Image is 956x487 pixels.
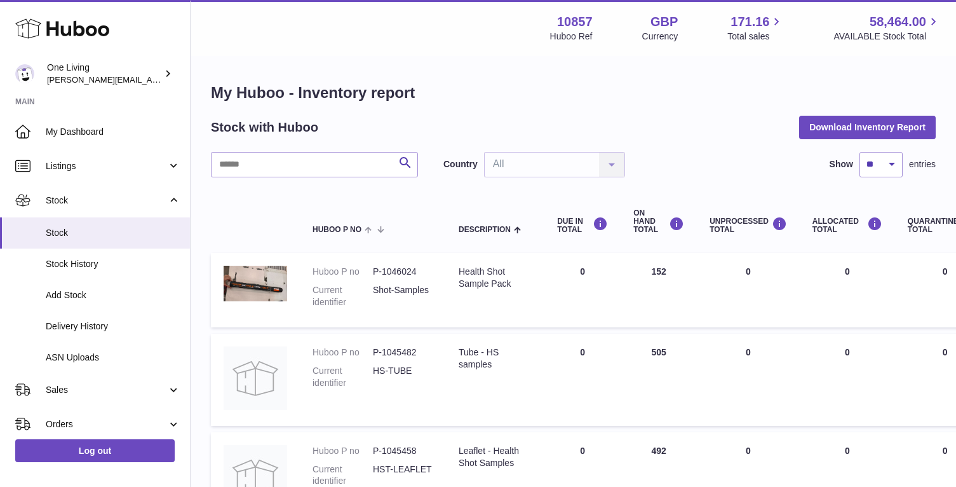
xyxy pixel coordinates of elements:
[800,334,895,426] td: 0
[15,64,34,83] img: Jessica@oneliving.com
[799,116,936,139] button: Download Inventory Report
[909,158,936,170] span: entries
[812,217,882,234] div: ALLOCATED Total
[550,31,593,43] div: Huboo Ref
[15,439,175,462] a: Log out
[46,160,167,172] span: Listings
[46,258,180,270] span: Stock History
[459,346,532,371] div: Tube - HS samples
[47,62,161,86] div: One Living
[313,266,373,278] dt: Huboo P no
[943,446,948,456] span: 0
[313,284,373,308] dt: Current identifier
[650,13,678,31] strong: GBP
[943,266,948,277] span: 0
[459,226,511,234] span: Description
[459,445,532,469] div: Leaflet - Health Shot Samples
[46,352,180,364] span: ASN Uploads
[710,217,787,234] div: UNPROCESSED Total
[642,31,678,43] div: Currency
[373,445,433,457] dd: P-1045458
[46,126,180,138] span: My Dashboard
[373,266,433,278] dd: P-1046024
[727,13,784,43] a: 171.16 Total sales
[313,445,373,457] dt: Huboo P no
[633,209,684,235] div: ON HAND Total
[697,253,800,327] td: 0
[557,13,593,31] strong: 10857
[557,217,608,234] div: DUE IN TOTAL
[47,74,255,85] span: [PERSON_NAME][EMAIL_ADDRESS][DOMAIN_NAME]
[544,334,621,426] td: 0
[800,253,895,327] td: 0
[46,227,180,239] span: Stock
[833,13,941,43] a: 58,464.00 AVAILABLE Stock Total
[943,347,948,357] span: 0
[373,284,433,308] dd: Shot-Samples
[211,119,318,136] h2: Stock with Huboo
[621,253,697,327] td: 152
[833,31,941,43] span: AVAILABLE Stock Total
[727,31,784,43] span: Total sales
[46,320,180,333] span: Delivery History
[697,334,800,426] td: 0
[313,226,361,234] span: Huboo P no
[224,266,287,301] img: product image
[46,195,167,207] span: Stock
[459,266,532,290] div: Health Shot Sample Pack
[224,346,287,410] img: product image
[373,365,433,389] dd: HS-TUBE
[373,346,433,359] dd: P-1045482
[544,253,621,327] td: 0
[443,158,478,170] label: Country
[46,289,180,301] span: Add Stock
[870,13,926,31] span: 58,464.00
[46,418,167,430] span: Orders
[46,384,167,396] span: Sales
[730,13,769,31] span: 171.16
[313,346,373,359] dt: Huboo P no
[621,334,697,426] td: 505
[830,158,853,170] label: Show
[313,365,373,389] dt: Current identifier
[211,83,936,103] h1: My Huboo - Inventory report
